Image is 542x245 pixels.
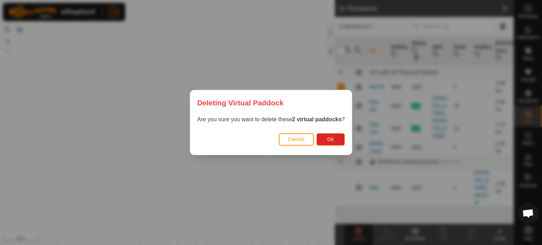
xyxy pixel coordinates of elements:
span: Are you sure you want to delete these ? [197,116,345,122]
button: Ok [317,133,345,146]
span: Cancel [288,136,305,142]
span: Ok [327,136,334,142]
span: Deleting Virtual Paddock [197,97,284,108]
button: Cancel [279,133,314,146]
div: Open chat [518,203,539,224]
strong: 2 virtual paddocks [292,116,342,122]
